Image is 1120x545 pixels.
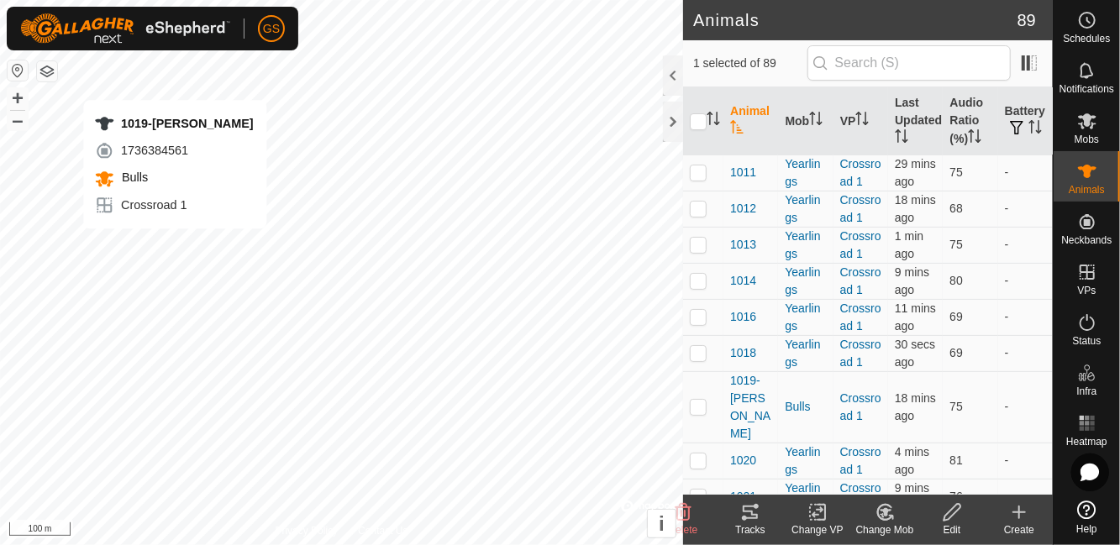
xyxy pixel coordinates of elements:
[707,114,720,128] p-sorticon: Activate to sort
[840,391,881,422] a: Crossroad 1
[730,344,756,362] span: 1018
[1077,286,1096,296] span: VPs
[998,335,1053,371] td: -
[809,114,823,128] p-sorticon: Activate to sort
[840,338,881,369] a: Crossroad 1
[785,155,826,191] div: Yearlings
[785,398,826,416] div: Bulls
[8,110,28,130] button: –
[840,445,881,476] a: Crossroad 1
[807,45,1011,81] input: Search (S)
[778,87,833,155] th: Mob
[20,13,230,44] img: Gallagher Logo
[1028,123,1042,136] p-sorticon: Activate to sort
[949,202,963,215] span: 68
[730,272,756,290] span: 1014
[895,338,935,369] span: 21 Aug 2025, 6:58 pm
[785,191,826,227] div: Yearlings
[949,310,963,323] span: 69
[1017,8,1036,33] span: 89
[998,87,1053,155] th: Battery
[263,20,280,38] span: GS
[1063,34,1110,44] span: Schedules
[94,196,254,216] div: Crossroad 1
[1075,134,1099,144] span: Mobs
[986,522,1053,537] div: Create
[998,299,1053,335] td: -
[648,510,676,537] button: i
[943,87,997,155] th: Audio Ratio (%)
[785,264,826,299] div: Yearlings
[723,87,778,155] th: Animal
[730,452,756,469] span: 1020
[730,123,744,136] p-sorticon: Activate to sort
[895,193,936,224] span: 21 Aug 2025, 6:39 pm
[895,391,936,422] span: 21 Aug 2025, 6:40 pm
[1076,386,1096,396] span: Infra
[1054,494,1120,541] a: Help
[784,522,851,537] div: Change VP
[949,274,963,287] span: 80
[94,113,254,134] div: 1019-[PERSON_NAME]
[717,522,784,537] div: Tracks
[949,453,963,467] span: 81
[840,229,881,260] a: Crossroad 1
[1060,84,1114,94] span: Notifications
[1069,185,1105,195] span: Animals
[730,200,756,217] span: 1012
[855,114,869,128] p-sorticon: Activate to sort
[693,55,807,72] span: 1 selected of 89
[785,228,826,263] div: Yearlings
[358,523,408,538] a: Contact Us
[895,481,929,512] span: 21 Aug 2025, 6:49 pm
[998,227,1053,263] td: -
[895,157,936,188] span: 21 Aug 2025, 6:29 pm
[785,336,826,371] div: Yearlings
[785,300,826,335] div: Yearlings
[998,443,1053,479] td: -
[895,301,936,333] span: 21 Aug 2025, 6:47 pm
[785,443,826,479] div: Yearlings
[730,488,756,506] span: 1021
[730,372,771,443] span: 1019-[PERSON_NAME]
[730,308,756,326] span: 1016
[8,88,28,108] button: +
[1061,235,1112,245] span: Neckbands
[998,263,1053,299] td: -
[888,87,943,155] th: Last Updated
[840,193,881,224] a: Crossroad 1
[1072,336,1101,346] span: Status
[37,61,57,81] button: Map Layers
[840,481,881,512] a: Crossroad 1
[968,132,981,145] p-sorticon: Activate to sort
[998,155,1053,191] td: -
[895,132,908,145] p-sorticon: Activate to sort
[998,371,1053,443] td: -
[730,164,756,181] span: 1011
[949,346,963,359] span: 69
[785,479,826,515] div: Yearlings
[118,170,148,184] span: Bulls
[895,229,923,260] span: 21 Aug 2025, 6:57 pm
[851,522,918,537] div: Change Mob
[998,191,1053,227] td: -
[949,490,963,503] span: 76
[94,140,254,160] div: 1736384561
[1066,437,1107,447] span: Heatmap
[998,479,1053,515] td: -
[8,60,28,81] button: Reset Map
[659,512,665,535] span: i
[840,265,881,296] a: Crossroad 1
[276,523,339,538] a: Privacy Policy
[949,238,963,251] span: 75
[949,400,963,413] span: 75
[693,10,1017,30] h2: Animals
[895,265,929,296] span: 21 Aug 2025, 6:48 pm
[1076,524,1097,534] span: Help
[918,522,986,537] div: Edit
[840,301,881,333] a: Crossroad 1
[895,445,929,476] span: 21 Aug 2025, 6:54 pm
[949,165,963,179] span: 75
[730,236,756,254] span: 1013
[840,157,881,188] a: Crossroad 1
